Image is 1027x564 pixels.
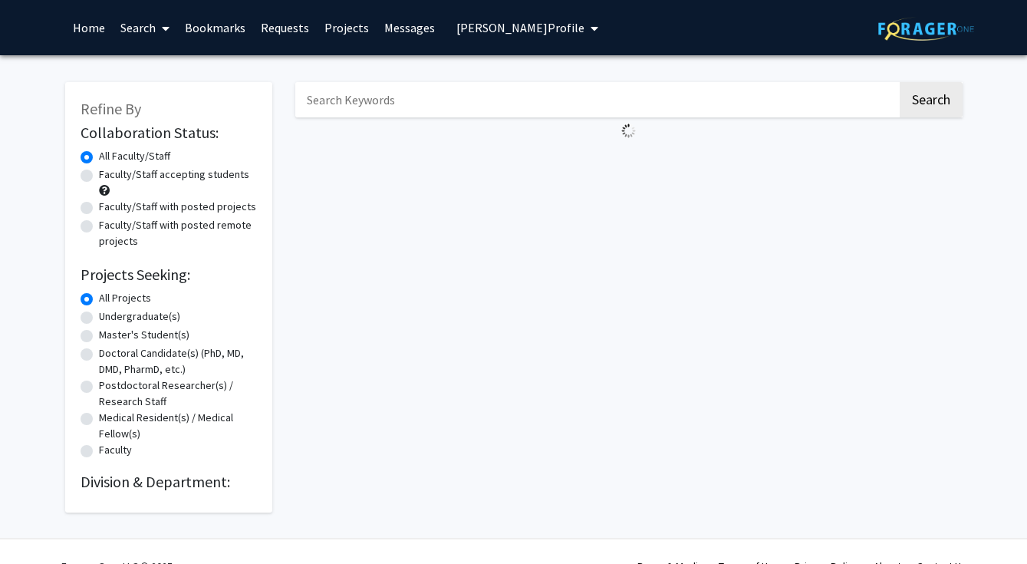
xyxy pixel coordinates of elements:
a: Bookmarks [177,1,253,54]
label: Postdoctoral Researcher(s) / Research Staff [99,378,257,410]
label: All Faculty/Staff [99,148,170,164]
span: Refine By [81,99,141,118]
label: Faculty/Staff with posted projects [99,199,256,215]
label: Faculty/Staff with posted remote projects [99,217,257,249]
label: Faculty/Staff accepting students [99,167,249,183]
a: Requests [253,1,317,54]
h2: Projects Seeking: [81,266,257,284]
a: Projects [317,1,377,54]
img: ForagerOne Logo [878,17,974,41]
label: Faculty [99,442,132,458]
label: Medical Resident(s) / Medical Fellow(s) [99,410,257,442]
label: Master's Student(s) [99,327,189,343]
label: All Projects [99,290,151,306]
input: Search Keywords [295,82,897,117]
nav: Page navigation [295,144,963,180]
img: Loading [615,117,642,144]
h2: Collaboration Status: [81,124,257,142]
a: Search [113,1,177,54]
a: Home [65,1,113,54]
label: Undergraduate(s) [99,308,180,325]
button: Search [900,82,963,117]
a: Messages [377,1,443,54]
span: [PERSON_NAME] Profile [456,20,584,35]
h2: Division & Department: [81,473,257,491]
label: Doctoral Candidate(s) (PhD, MD, DMD, PharmD, etc.) [99,345,257,378]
